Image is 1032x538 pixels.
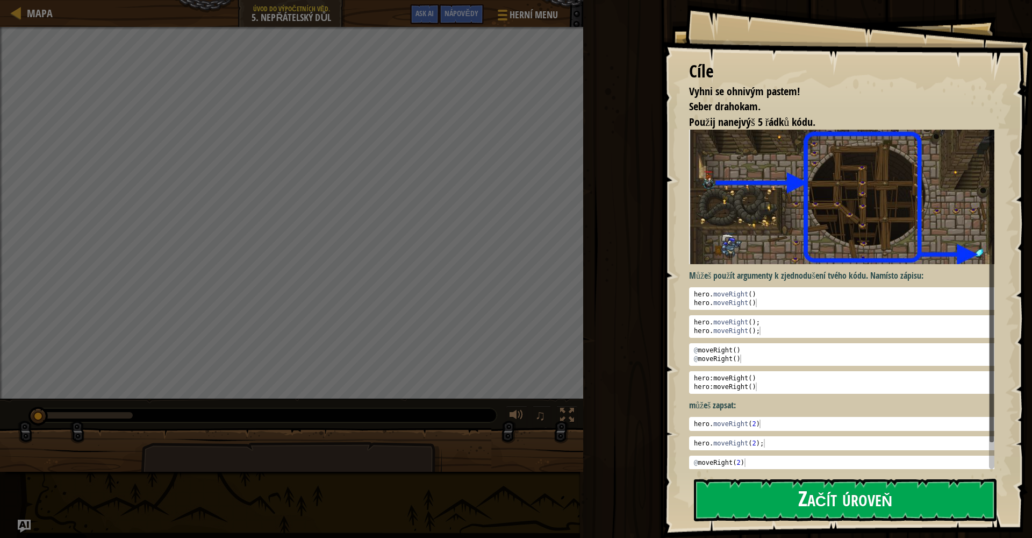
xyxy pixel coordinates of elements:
button: Přepnout na celou obrazovku [556,406,578,428]
button: Začít úroveň [694,479,997,521]
span: Nápovědy [445,8,478,18]
button: Nastavení hlasitosti [506,406,527,428]
span: Herní menu [510,8,558,22]
button: ♫ [533,406,551,428]
p: můžeš zapsat: [689,399,1002,412]
li: Použij nanejvýš 5 řádků kódu. [676,115,992,130]
li: Vyhni se ohnivým pastem! [676,84,992,100]
span: ♫ [535,407,546,423]
li: Seber drahokam. [676,99,992,115]
div: Cíle [689,59,994,84]
button: Herní menu [489,4,564,30]
span: Mapa [27,6,53,20]
a: Mapa [21,6,53,20]
p: Můžeš použít argumenty k zjednodušení tvého kódu. Namísto zápisu: [689,270,1002,282]
span: Použij nanejvýš 5 řádků kódu. [689,115,815,129]
button: Ask AI [410,4,439,24]
span: Vyhni se ohnivým pastem! [689,84,800,98]
button: Ask AI [18,520,31,533]
span: Seber drahokam. [689,99,761,114]
span: Ask AI [415,8,434,18]
img: Nepřátelský důl [689,130,1002,264]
